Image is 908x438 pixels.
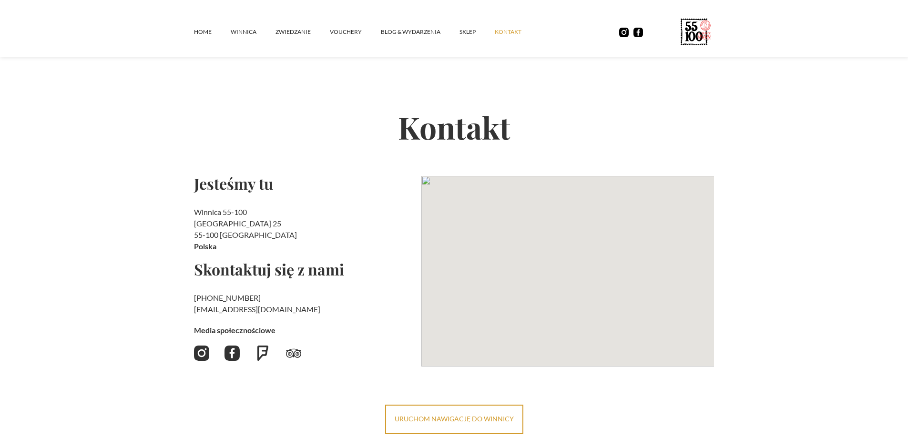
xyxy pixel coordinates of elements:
[194,305,320,314] a: [EMAIL_ADDRESS][DOMAIN_NAME]
[231,18,275,46] a: winnica
[194,242,216,251] strong: Polska
[194,18,231,46] a: Home
[194,206,414,252] h2: Winnica 55-100 [GEOGRAPHIC_DATA] 25 55-100 [GEOGRAPHIC_DATA]
[194,326,275,335] strong: Media społecznościowe
[275,18,330,46] a: ZWIEDZANIE
[330,18,381,46] a: vouchery
[385,405,523,434] a: uruchom nawigację do winnicy
[495,18,541,46] a: kontakt
[459,18,495,46] a: SKLEP
[194,293,261,302] a: [PHONE_NUMBER]
[194,262,414,277] h2: Skontaktuj się z nami
[561,254,574,271] div: Map pin
[381,18,459,46] a: Blog & Wydarzenia
[194,292,414,315] h2: ‍
[194,78,714,176] h2: Kontakt
[194,176,414,191] h2: Jesteśmy tu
